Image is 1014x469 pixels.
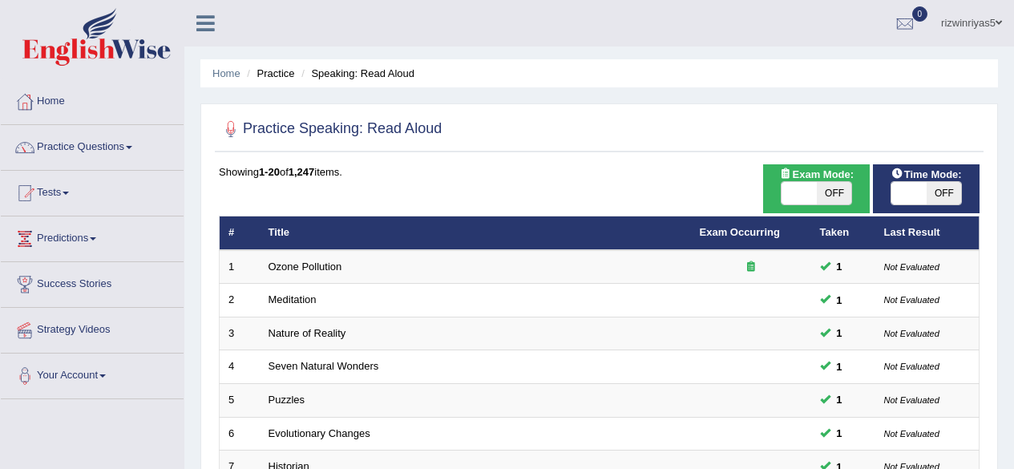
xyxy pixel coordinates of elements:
a: Nature of Reality [269,327,346,339]
span: You can still take this question [830,325,849,342]
a: Evolutionary Changes [269,427,370,439]
th: Last Result [875,216,980,250]
td: 1 [220,250,260,284]
div: Show exams occurring in exams [763,164,870,213]
td: 2 [220,284,260,317]
small: Not Evaluated [884,262,939,272]
a: Ozone Pollution [269,261,342,273]
th: Taken [811,216,875,250]
a: Home [212,67,240,79]
div: Showing of items. [219,164,980,180]
a: Puzzles [269,394,305,406]
span: You can still take this question [830,391,849,408]
a: Your Account [1,354,184,394]
td: 4 [220,350,260,384]
span: You can still take this question [830,292,849,309]
span: OFF [817,182,852,204]
a: Predictions [1,216,184,257]
small: Not Evaluated [884,295,939,305]
small: Not Evaluated [884,362,939,371]
a: Strategy Videos [1,308,184,348]
a: Practice Questions [1,125,184,165]
div: Exam occurring question [700,260,802,275]
li: Speaking: Read Aloud [297,66,414,81]
td: 6 [220,417,260,451]
small: Not Evaluated [884,329,939,338]
th: # [220,216,260,250]
li: Practice [243,66,294,81]
td: 5 [220,384,260,418]
span: 0 [912,6,928,22]
a: Success Stories [1,262,184,302]
span: You can still take this question [830,258,849,275]
a: Exam Occurring [700,226,780,238]
a: Home [1,79,184,119]
span: Time Mode: [885,166,968,183]
h2: Practice Speaking: Read Aloud [219,117,442,141]
a: Seven Natural Wonders [269,360,379,372]
a: Meditation [269,293,317,305]
b: 1,247 [289,166,315,178]
b: 1-20 [259,166,280,178]
span: OFF [927,182,962,204]
a: Tests [1,171,184,211]
span: Exam Mode: [774,166,860,183]
span: You can still take this question [830,358,849,375]
small: Not Evaluated [884,395,939,405]
span: You can still take this question [830,425,849,442]
td: 3 [220,317,260,350]
small: Not Evaluated [884,429,939,439]
th: Title [260,216,691,250]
